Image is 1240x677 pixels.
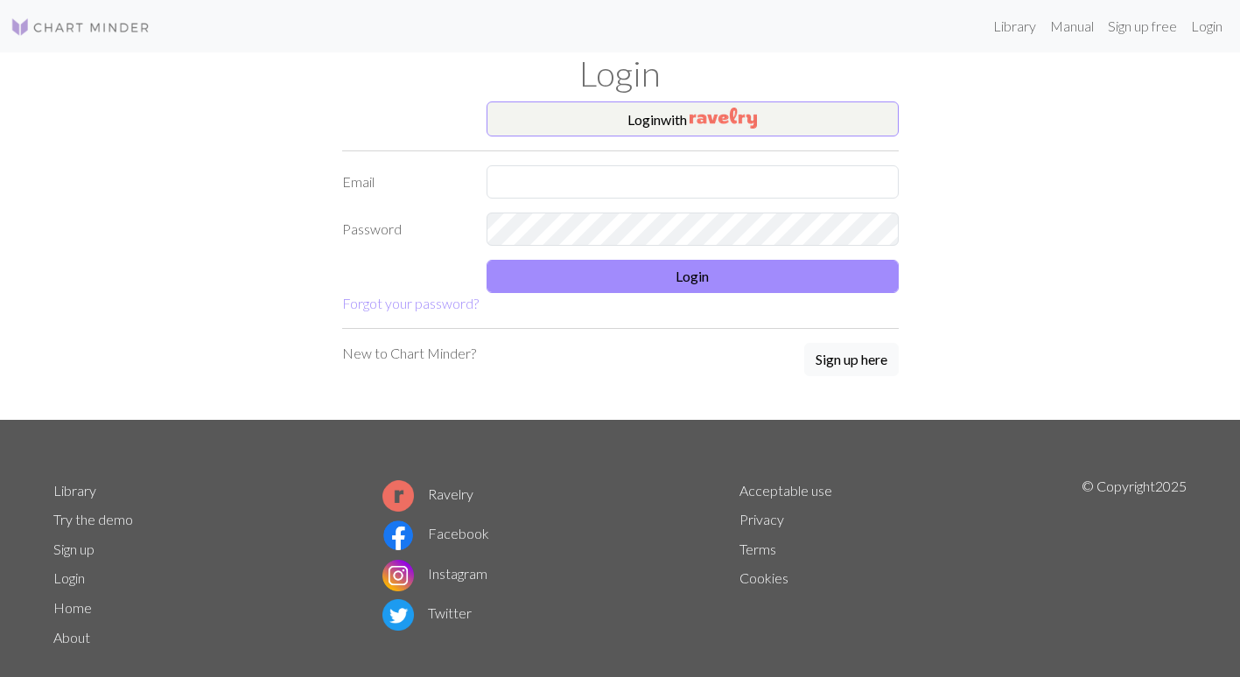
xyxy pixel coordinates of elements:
[487,101,899,136] button: Loginwith
[739,569,788,586] a: Cookies
[53,599,92,616] a: Home
[382,599,414,631] img: Twitter logo
[382,480,414,512] img: Ravelry logo
[382,485,473,502] a: Ravelry
[43,52,1198,94] h1: Login
[53,511,133,527] a: Try the demo
[1082,476,1187,653] p: © Copyright 2025
[1184,9,1229,44] a: Login
[342,343,476,364] p: New to Chart Minder?
[53,629,90,646] a: About
[11,17,151,38] img: Logo
[332,213,476,246] label: Password
[382,565,487,582] a: Instagram
[382,560,414,591] img: Instagram logo
[804,343,899,378] a: Sign up here
[382,525,489,541] a: Facebook
[1101,9,1184,44] a: Sign up free
[1043,9,1101,44] a: Manual
[804,343,899,376] button: Sign up here
[382,604,472,621] a: Twitter
[739,541,776,557] a: Terms
[986,9,1043,44] a: Library
[487,260,899,293] button: Login
[53,482,96,499] a: Library
[53,541,95,557] a: Sign up
[739,482,832,499] a: Acceptable use
[342,295,479,311] a: Forgot your password?
[739,511,784,527] a: Privacy
[332,165,476,199] label: Email
[53,569,85,586] a: Login
[690,108,757,129] img: Ravelry
[382,520,414,551] img: Facebook logo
